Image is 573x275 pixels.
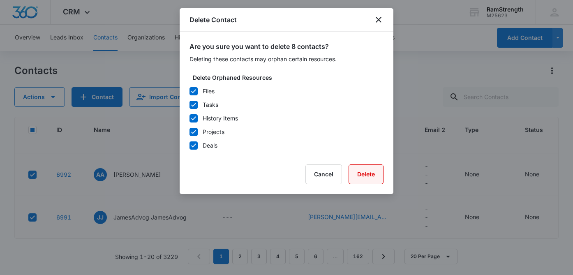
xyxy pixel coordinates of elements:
[203,127,224,136] div: Projects
[193,73,387,82] label: Delete Orphaned Resources
[189,15,237,25] h1: Delete Contact
[203,100,218,109] div: Tasks
[203,114,238,122] div: History Items
[203,141,217,150] div: Deals
[189,42,384,51] h2: Are you sure you want to delete 8 contacts?
[374,15,384,25] button: close
[349,164,384,184] button: Delete
[305,164,342,184] button: Cancel
[203,87,215,95] div: Files
[189,55,384,63] p: Deleting these contacts may orphan certain resources.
